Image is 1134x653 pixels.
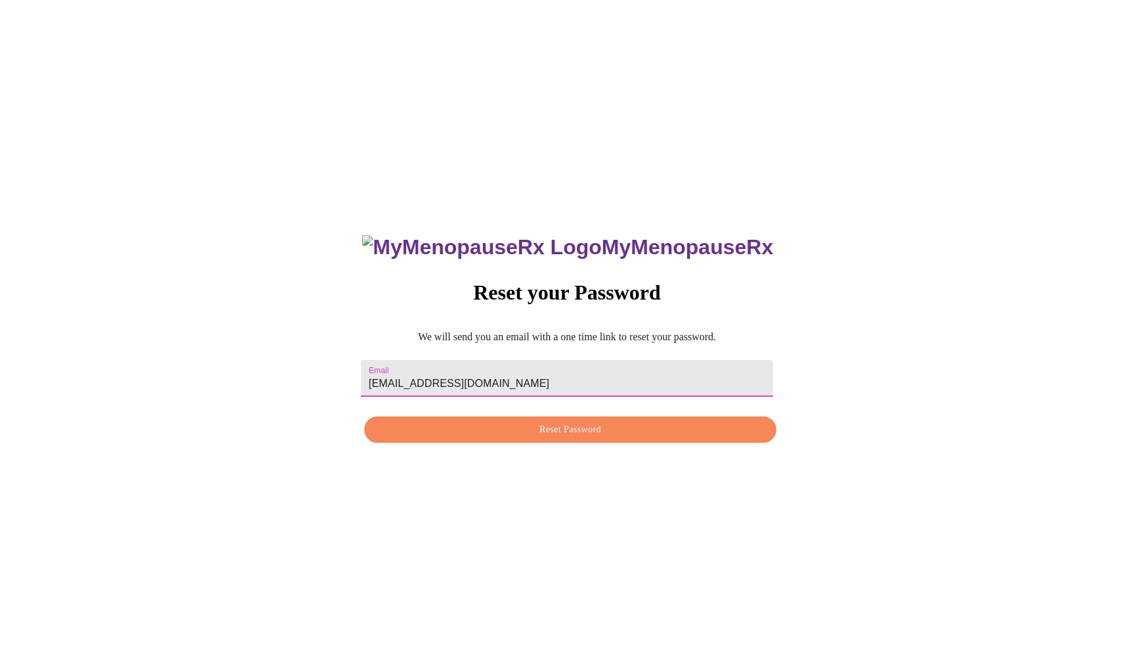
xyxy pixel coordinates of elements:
h3: MyMenopauseRx [362,235,773,259]
span: Reset Password [379,422,761,438]
button: Reset Password [364,417,776,443]
h3: Reset your Password [361,281,773,305]
p: We will send you an email with a one time link to reset your password. [361,331,773,343]
img: MyMenopauseRx Logo [362,235,601,259]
